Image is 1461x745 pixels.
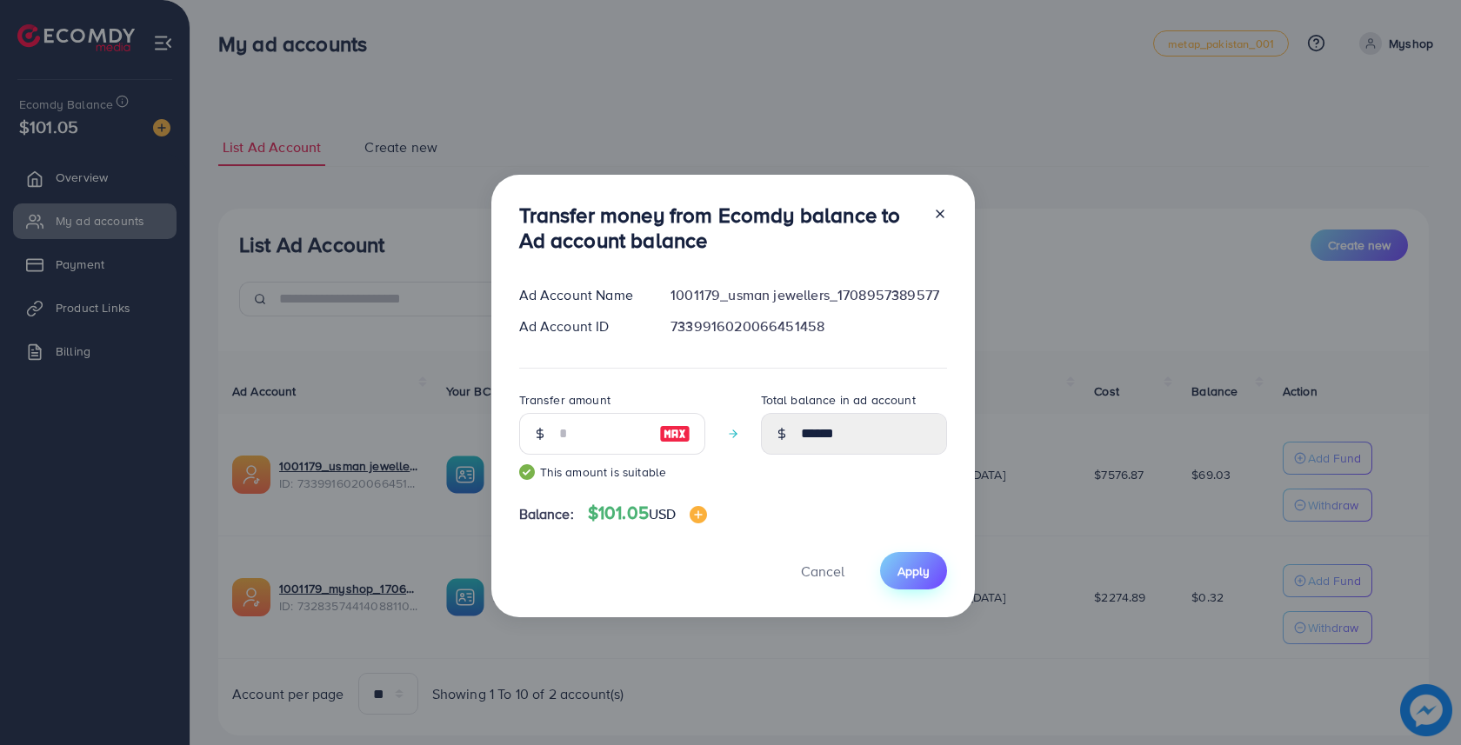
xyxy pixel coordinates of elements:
button: Cancel [779,552,866,589]
img: guide [519,464,535,480]
div: 7339916020066451458 [657,316,960,336]
label: Transfer amount [519,391,610,409]
small: This amount is suitable [519,463,705,481]
label: Total balance in ad account [761,391,916,409]
div: 1001179_usman jewellers_1708957389577 [657,285,960,305]
button: Apply [880,552,947,589]
span: Balance: [519,504,574,524]
span: Apply [897,562,930,580]
div: Ad Account ID [505,316,657,336]
h4: $101.05 [588,502,708,524]
img: image [690,506,707,523]
div: Ad Account Name [505,285,657,305]
span: Cancel [801,562,844,581]
span: USD [649,504,676,523]
img: image [659,423,690,444]
h3: Transfer money from Ecomdy balance to Ad account balance [519,203,919,253]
